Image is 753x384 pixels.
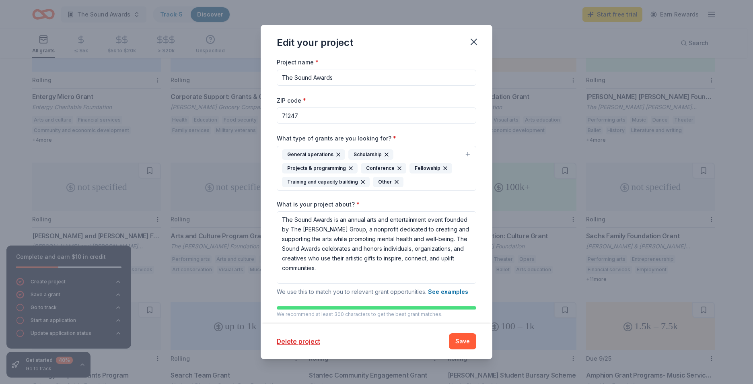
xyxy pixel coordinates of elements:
label: What type of grants are you looking for? [277,134,396,142]
div: Conference [361,163,406,173]
button: Delete project [277,337,320,346]
div: General operations [282,149,345,160]
div: Other [373,177,403,187]
div: Training and capacity building [282,177,370,187]
textarea: The Sound Awards is an annual arts and entertainment event founded by The [PERSON_NAME] Group, a ... [277,211,476,284]
div: Edit your project [277,36,353,49]
label: What is your project about? [277,200,360,209]
div: Fellowship [409,163,452,173]
button: Save [449,333,476,349]
button: See examples [428,287,468,297]
span: We use this to match you to relevant grant opportunities. [277,288,468,295]
div: Scholarship [348,149,393,160]
p: We recommend at least 300 characters to get the best grant matches. [277,311,476,318]
button: General operationsScholarshipProjects & programmingConferenceFellowshipTraining and capacity buil... [277,146,476,191]
div: Projects & programming [282,163,358,173]
label: Project name [277,58,319,66]
label: ZIP code [277,97,306,105]
input: After school program [277,70,476,86]
input: 12345 (U.S. only) [277,107,476,124]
